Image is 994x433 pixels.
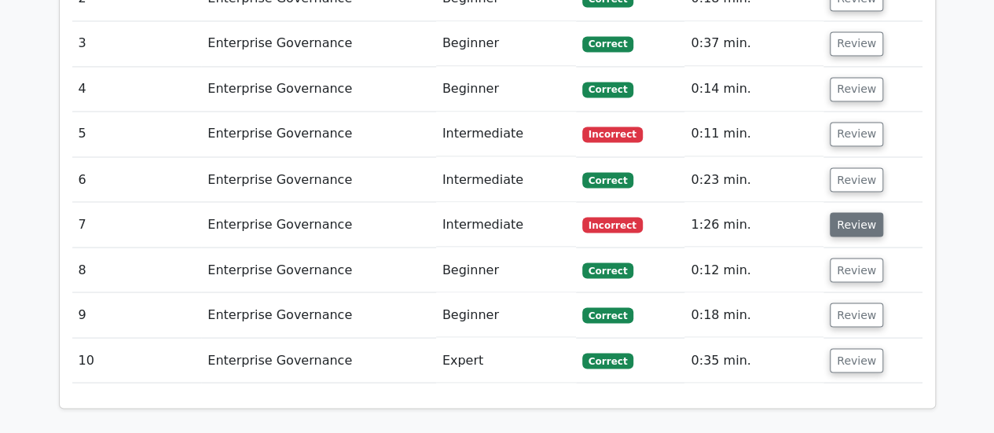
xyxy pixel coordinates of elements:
[684,67,823,112] td: 0:14 min.
[582,82,633,97] span: Correct
[684,248,823,292] td: 0:12 min.
[684,292,823,337] td: 0:18 min.
[436,202,576,247] td: Intermediate
[201,67,436,112] td: Enterprise Governance
[830,167,883,192] button: Review
[830,212,883,237] button: Review
[684,112,823,156] td: 0:11 min.
[582,353,633,369] span: Correct
[684,338,823,383] td: 0:35 min.
[436,157,576,202] td: Intermediate
[72,157,202,202] td: 6
[201,202,436,247] td: Enterprise Governance
[830,348,883,372] button: Review
[436,248,576,292] td: Beginner
[201,292,436,337] td: Enterprise Governance
[436,338,576,383] td: Expert
[72,112,202,156] td: 5
[72,292,202,337] td: 9
[436,112,576,156] td: Intermediate
[582,36,633,52] span: Correct
[582,307,633,323] span: Correct
[201,248,436,292] td: Enterprise Governance
[684,157,823,202] td: 0:23 min.
[72,21,202,66] td: 3
[201,338,436,383] td: Enterprise Governance
[830,122,883,146] button: Review
[830,77,883,101] button: Review
[684,202,823,247] td: 1:26 min.
[72,248,202,292] td: 8
[582,127,643,142] span: Incorrect
[201,21,436,66] td: Enterprise Governance
[582,217,643,233] span: Incorrect
[830,258,883,282] button: Review
[436,67,576,112] td: Beginner
[436,292,576,337] td: Beginner
[436,21,576,66] td: Beginner
[201,112,436,156] td: Enterprise Governance
[72,202,202,247] td: 7
[72,67,202,112] td: 4
[830,31,883,56] button: Review
[72,338,202,383] td: 10
[582,172,633,188] span: Correct
[201,157,436,202] td: Enterprise Governance
[582,262,633,278] span: Correct
[684,21,823,66] td: 0:37 min.
[830,303,883,327] button: Review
